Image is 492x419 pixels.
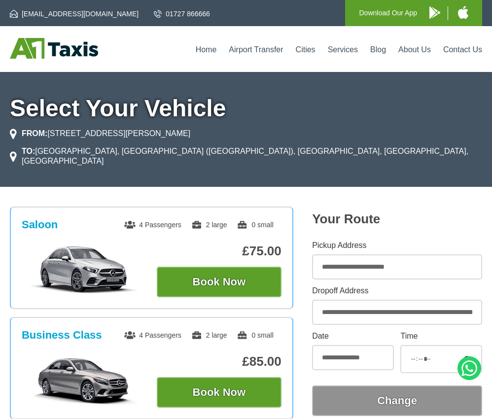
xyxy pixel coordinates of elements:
label: Date [312,332,394,340]
a: Blog [370,45,386,54]
span: 4 Passengers [124,331,181,339]
h2: Your Route [312,211,482,227]
a: Contact Us [443,45,482,54]
span: 4 Passengers [124,221,181,229]
a: Cities [296,45,316,54]
img: Saloon [22,245,146,294]
a: Home [196,45,217,54]
a: 01727 866666 [154,9,210,19]
img: Business Class [22,355,146,405]
h1: Select Your Vehicle [10,97,482,120]
strong: TO: [22,147,35,155]
strong: FROM: [22,129,47,138]
a: Airport Transfer [229,45,283,54]
li: [GEOGRAPHIC_DATA], [GEOGRAPHIC_DATA] ([GEOGRAPHIC_DATA]), [GEOGRAPHIC_DATA], [GEOGRAPHIC_DATA], [... [10,145,482,167]
button: Book Now [157,377,281,408]
a: Services [328,45,358,54]
a: About Us [398,45,431,54]
p: £75.00 [157,244,281,259]
a: [EMAIL_ADDRESS][DOMAIN_NAME] [10,9,139,19]
h3: Business Class [22,329,102,342]
li: [STREET_ADDRESS][PERSON_NAME] [10,128,190,140]
span: 0 small [237,331,273,339]
img: A1 Taxis St Albans LTD [10,38,98,59]
span: 0 small [237,221,273,229]
p: £85.00 [157,354,281,369]
h3: Saloon [22,218,58,231]
img: A1 Taxis iPhone App [458,6,468,19]
button: Change [312,385,482,416]
label: Dropoff Address [312,287,482,295]
button: Book Now [157,267,281,297]
img: A1 Taxis Android App [429,6,440,19]
span: 2 large [191,221,227,229]
label: Time [400,332,482,340]
label: Pickup Address [312,242,482,249]
p: Download Our App [359,7,417,19]
span: 2 large [191,331,227,339]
